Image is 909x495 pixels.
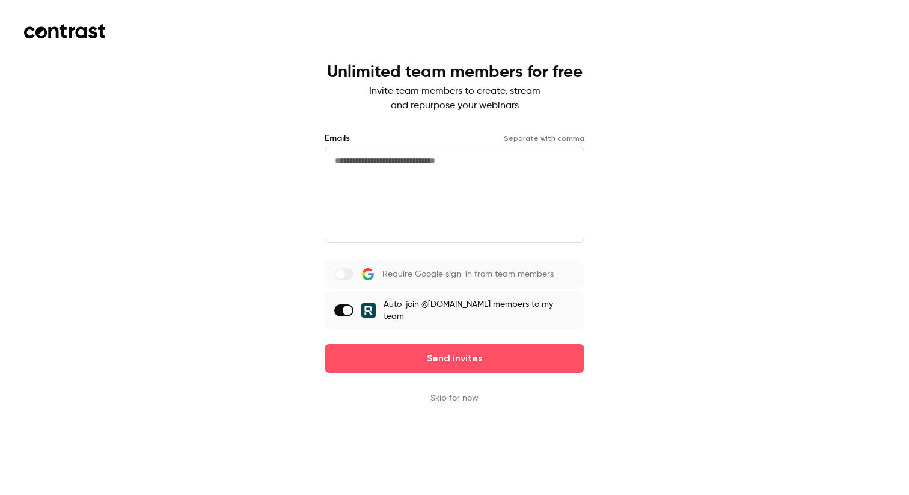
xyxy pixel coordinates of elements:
button: Skip for now [430,392,479,404]
p: Invite team members to create, stream and repurpose your webinars [327,84,583,113]
img: Renbee [361,303,376,318]
label: Emails [325,132,350,144]
label: Auto-join @[DOMAIN_NAME] members to my team [325,291,584,330]
button: Send invites [325,344,584,373]
p: Separate with comma [504,134,584,143]
h1: Unlimited team members for free [327,63,583,82]
label: Require Google sign-in from team members [325,260,584,289]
